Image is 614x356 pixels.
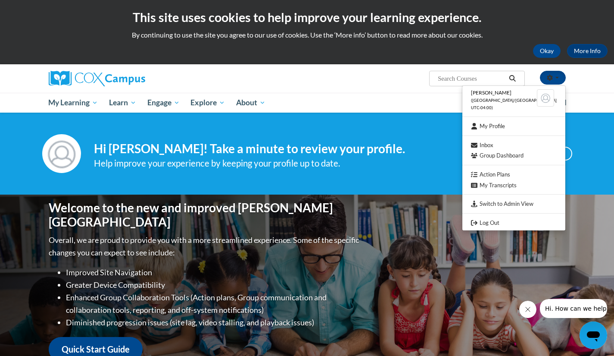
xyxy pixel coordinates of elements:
a: Cox Campus [49,71,212,86]
a: Explore [185,93,231,113]
iframe: Close message [519,301,536,318]
p: Overall, we are proud to provide you with a more streamlined experience. Some of the specific cha... [49,234,361,259]
span: My Learning [48,98,98,108]
a: Inbox [462,140,565,151]
a: Engage [142,93,185,113]
div: Main menu [36,93,579,113]
a: Group Dashboard [462,150,565,161]
a: About [231,93,271,113]
a: Action Plans [462,169,565,180]
a: My Learning [43,93,104,113]
button: Search [506,73,519,84]
h2: This site uses cookies to help improve your learning experience. [6,9,608,26]
a: Switch to Admin View [462,198,565,209]
span: Hi. How can we help? [5,6,70,13]
li: Enhanced Group Collaboration Tools (Action plans, Group communication and collaboration tools, re... [66,291,361,316]
iframe: Message from company [540,299,607,318]
a: More Info [567,44,608,58]
a: Logout [462,217,565,228]
img: Cox Campus [49,71,145,86]
button: Account Settings [540,71,566,85]
li: Greater Device Compatibility [66,279,361,291]
span: About [236,98,265,108]
a: My Profile [462,121,565,132]
img: Learner Profile Avatar [537,89,554,107]
h1: Welcome to the new and improved [PERSON_NAME][GEOGRAPHIC_DATA] [49,201,361,230]
li: Improved Site Navigation [66,266,361,279]
span: Engage [147,98,180,108]
div: Help improve your experience by keeping your profile up to date. [94,156,506,170]
span: ([GEOGRAPHIC_DATA]/[GEOGRAPHIC_DATA] UTC-04:00) [471,98,557,110]
iframe: Button to launch messaging window [580,321,607,349]
a: Learn [103,93,142,113]
p: By continuing to use the site you agree to our use of cookies. Use the ‘More info’ button to read... [6,30,608,40]
img: Profile Image [42,134,81,173]
a: My Transcripts [462,180,565,191]
input: Search Courses [437,73,506,84]
li: Diminished progression issues (site lag, video stalling, and playback issues) [66,316,361,329]
button: Okay [533,44,561,58]
span: [PERSON_NAME] [471,89,511,96]
span: Explore [190,98,225,108]
h4: Hi [PERSON_NAME]! Take a minute to review your profile. [94,142,506,156]
span: Learn [109,98,136,108]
